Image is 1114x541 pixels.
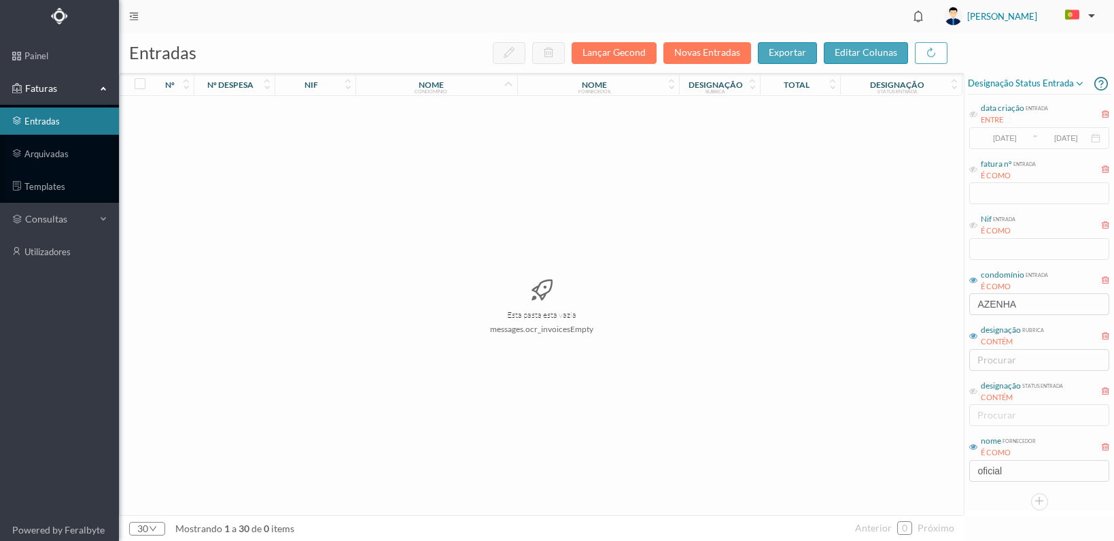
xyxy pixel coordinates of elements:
[981,392,1063,404] div: CONTÉM
[968,76,1085,92] span: Designação status entrada
[1024,102,1048,112] div: entrada
[981,225,1015,237] div: É COMO
[271,523,294,534] span: items
[944,7,962,25] img: user_titan3.af2715ee.jpg
[981,269,1024,281] div: condomínio
[1001,435,1036,445] div: fornecedor
[1094,73,1108,94] i: icon: question-circle-o
[51,7,68,24] img: Logo
[148,525,157,533] i: icon: down
[977,353,1095,367] div: procurar
[232,523,237,534] span: a
[25,212,93,226] span: consultas
[1021,324,1044,334] div: rubrica
[262,523,271,534] span: 0
[1012,158,1036,168] div: entrada
[758,42,817,64] button: exportar
[981,281,1048,293] div: É COMO
[918,522,954,534] span: próximo
[897,521,912,535] li: 0
[663,42,751,64] button: Novas Entradas
[909,7,927,25] i: icon: bell
[689,80,743,90] div: designação
[981,213,992,225] div: Nif
[855,522,892,534] span: anterior
[898,518,911,538] a: 0
[981,324,1021,336] div: designação
[175,523,222,534] span: mostrando
[981,170,1036,182] div: É COMO
[137,519,148,539] div: 30
[22,82,97,95] span: Faturas
[165,80,175,90] div: nº
[981,380,1021,392] div: designação
[824,42,908,64] button: editar colunas
[1021,380,1063,390] div: status entrada
[582,80,607,90] div: nome
[981,336,1044,348] div: CONTÉM
[237,523,251,534] span: 30
[129,12,139,21] i: icon: menu-fold
[663,46,758,58] span: Novas Entradas
[507,310,576,320] h4: Esta pasta está vazia
[304,80,318,90] div: nif
[855,517,892,539] li: Página Anterior
[1024,269,1048,279] div: entrada
[490,324,593,334] div: messages.ocr_invoicesEmpty
[981,158,1012,170] div: fatura nº
[877,88,918,94] div: status entrada
[251,523,262,534] span: de
[981,447,1036,459] div: É COMO
[129,42,196,63] span: entradas
[918,517,954,539] li: Página Seguinte
[992,213,1015,223] div: entrada
[870,80,924,90] div: designação
[572,42,657,64] button: Lançar Gecond
[415,88,447,94] div: condomínio
[419,80,444,90] div: nome
[769,46,806,58] span: exportar
[981,102,1024,114] div: data criação
[207,80,254,90] div: nº despesa
[981,114,1048,126] div: ENTRE
[578,88,610,94] div: fornecedor
[784,80,810,90] div: total
[222,523,232,534] span: 1
[981,435,1001,447] div: nome
[706,88,725,94] div: rubrica
[1054,5,1100,27] button: PT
